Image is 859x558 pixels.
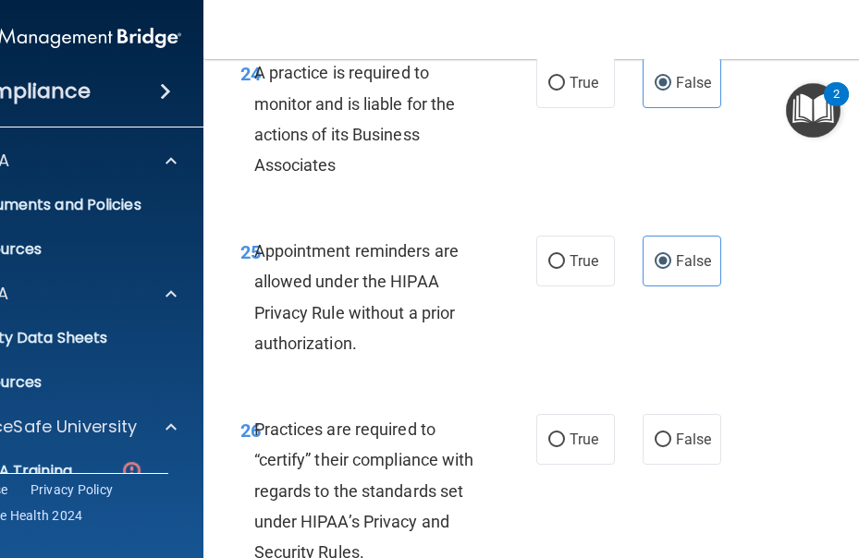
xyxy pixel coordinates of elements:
[570,252,598,270] span: True
[676,431,712,448] span: False
[120,459,143,482] img: danger-circle.6113f641.png
[548,77,565,91] input: True
[655,77,671,91] input: False
[570,74,598,91] span: True
[655,433,671,447] input: False
[833,94,840,118] div: 2
[570,431,598,448] span: True
[254,63,456,175] span: A practice is required to monitor and is liable for the actions of its Business Associates
[254,241,460,353] span: Appointment reminders are allowed under the HIPAA Privacy Rule without a prior authorization.
[786,83,841,138] button: Open Resource Center, 2 new notifications
[676,252,712,270] span: False
[548,433,565,447] input: True
[240,241,261,263] span: 25
[31,480,114,499] a: Privacy Policy
[655,255,671,269] input: False
[240,419,261,442] span: 26
[676,74,712,91] span: False
[240,63,261,85] span: 24
[548,255,565,269] input: True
